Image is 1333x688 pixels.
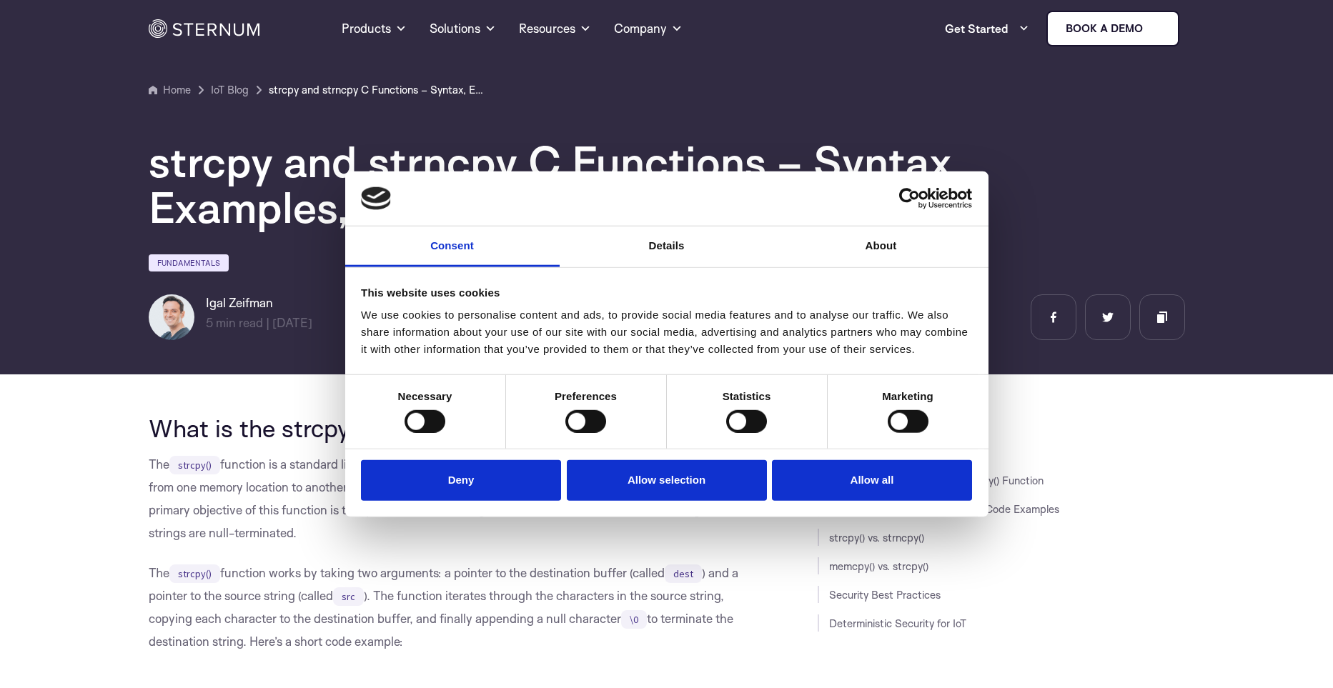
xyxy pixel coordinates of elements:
a: Deterministic Security for IoT [829,617,966,630]
code: src [333,587,364,606]
p: The function works by taking two arguments: a pointer to the destination buffer (called ) and a p... [149,562,753,653]
a: Security Best Practices [829,588,941,602]
strong: Marketing [882,390,933,402]
img: logo [361,187,391,210]
strong: Statistics [723,390,771,402]
span: 5 [206,315,213,330]
code: strcpy() [169,564,220,583]
a: Book a demo [1046,11,1179,46]
a: Resources [519,3,591,54]
h6: Igal Zeifman [206,294,312,311]
a: Usercentrics Cookiebot - opens in a new window [847,188,972,209]
code: strcpy() [169,456,220,474]
code: dest [665,564,702,583]
span: min read | [206,315,269,330]
button: Allow all [772,460,972,501]
h3: JUMP TO SECTION [818,414,1185,426]
div: We use cookies to personalise content and ads, to provide social media features and to analyse ou... [361,306,972,358]
button: Deny [361,460,561,501]
a: strcpy() vs. strncpy() [829,531,924,544]
a: Details [560,226,774,267]
a: IoT Blog [211,81,249,99]
button: Allow selection [567,460,767,501]
a: strcpy and strncpy C Functions – Syntax, Examples, and Security Best Practices [269,81,483,99]
a: About [774,226,988,267]
strong: Preferences [555,390,617,402]
span: [DATE] [272,315,312,330]
a: Fundamentals [149,254,229,271]
a: Get Started [945,14,1029,43]
a: Products [342,3,407,54]
strong: Necessary [398,390,452,402]
a: memcpy() vs. strcpy() [829,559,928,573]
a: Consent [345,226,560,267]
code: \0 [621,610,647,629]
a: Home [149,81,191,99]
img: Igal Zeifman [149,294,194,340]
p: The function is a standard library function in the C programming language, designed to copy strin... [149,453,753,544]
h2: What is the strcpy() Function? [149,414,753,442]
h1: strcpy and strncpy C Functions – Syntax, Examples, and Security Best Practices [149,139,1006,230]
img: sternum iot [1149,23,1160,34]
a: Solutions [430,3,496,54]
div: This website uses cookies [361,284,972,301]
a: Company [614,3,683,54]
